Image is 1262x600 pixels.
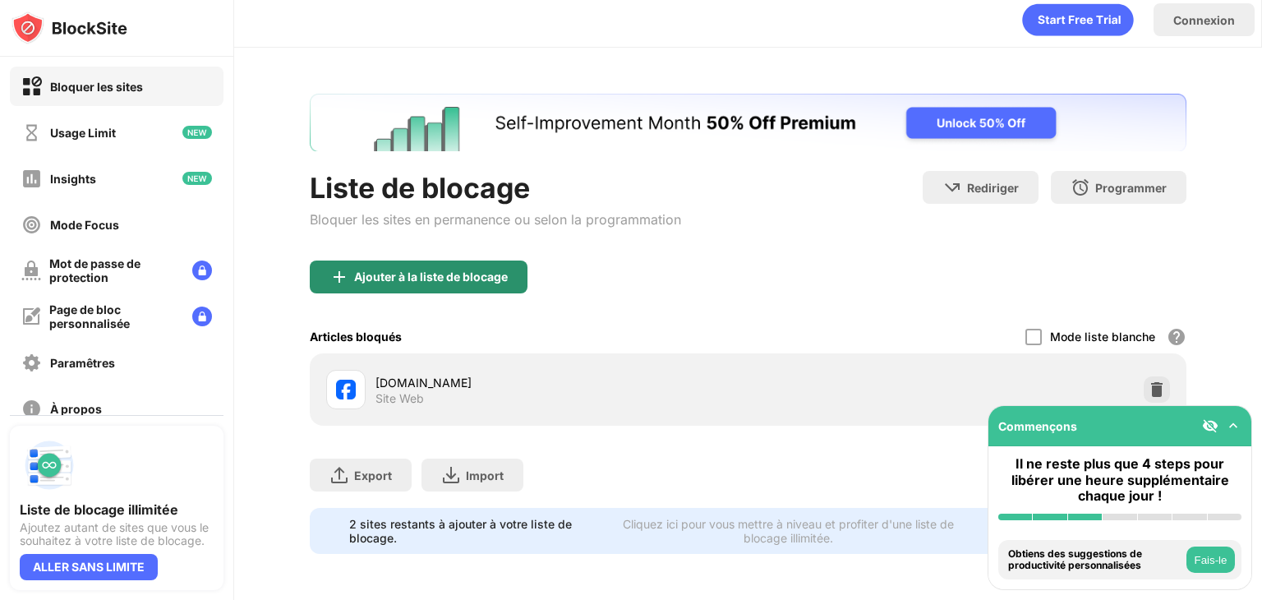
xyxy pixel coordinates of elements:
[49,256,179,284] div: Mot de passe de protection
[1050,330,1155,344] div: Mode liste blanche
[375,374,748,391] div: [DOMAIN_NAME]
[20,521,214,547] div: Ajoutez autant de sites que vous le souhaitez à votre liste de blocage.
[21,307,41,326] img: customize-block-page-off.svg
[50,126,116,140] div: Usage Limit
[50,80,143,94] div: Bloquer les sites
[1225,418,1241,434] img: omni-setup-toggle.svg
[310,330,402,344] div: Articles bloqués
[21,353,42,373] img: settings-off.svg
[12,12,127,44] img: logo-blocksite.svg
[21,261,41,280] img: password-protection-off.svg
[1008,548,1182,572] div: Obtiens des suggestions de productivité personnalisées
[21,122,42,143] img: time-usage-off.svg
[1186,547,1235,573] button: Fais-le
[375,391,424,406] div: Site Web
[50,402,102,416] div: À propos
[21,76,42,97] img: block-on.svg
[1095,181,1167,195] div: Programmer
[354,468,392,482] div: Export
[1173,13,1235,27] div: Connexion
[967,181,1019,195] div: Rediriger
[310,94,1186,151] iframe: Banner
[310,211,681,228] div: Bloquer les sites en permanence ou selon la programmation
[192,307,212,326] img: lock-menu.svg
[21,168,42,189] img: insights-off.svg
[49,302,179,330] div: Page de bloc personnalisée
[192,261,212,280] img: lock-menu.svg
[182,126,212,139] img: new-icon.svg
[1022,3,1134,36] div: animation
[1202,418,1218,434] img: eye-not-visible.svg
[50,172,96,186] div: Insights
[310,171,681,205] div: Liste de blocage
[336,380,356,399] img: favicons
[21,215,42,235] img: focus-off.svg
[998,419,1077,433] div: Commençons
[349,517,591,545] div: 2 sites restants à ajouter à votre liste de blocage.
[20,436,79,495] img: push-block-list.svg
[998,456,1241,504] div: Il ne reste plus que 4 steps pour libérer une heure supplémentaire chaque jour !
[182,172,212,185] img: new-icon.svg
[466,468,504,482] div: Import
[21,399,42,419] img: about-off.svg
[50,218,119,232] div: Mode Focus
[20,501,214,518] div: Liste de blocage illimitée
[601,517,976,545] div: Cliquez ici pour vous mettre à niveau et profiter d'une liste de blocage illimitée.
[50,356,115,370] div: Paramêtres
[354,270,508,284] div: Ajouter à la liste de blocage
[20,554,158,580] div: ALLER SANS LIMITE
